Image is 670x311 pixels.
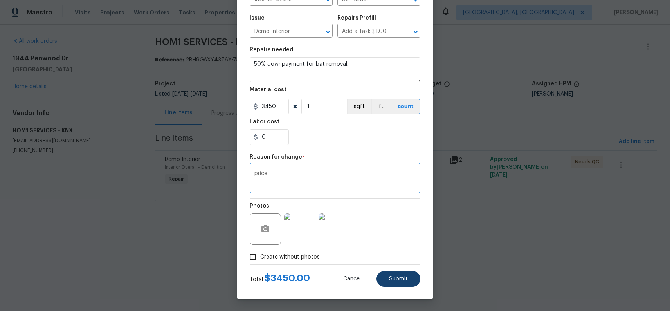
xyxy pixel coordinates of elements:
[331,271,373,287] button: Cancel
[254,171,416,187] textarea: price
[322,26,333,37] button: Open
[265,273,310,283] span: $ 3450.00
[343,276,361,282] span: Cancel
[391,99,420,114] button: count
[250,154,302,160] h5: Reason for change
[250,47,293,52] h5: Repairs needed
[250,274,310,284] div: Total
[250,203,269,209] h5: Photos
[250,119,279,125] h5: Labor cost
[371,99,391,114] button: ft
[347,99,371,114] button: sqft
[376,271,420,287] button: Submit
[250,57,420,82] textarea: 50% downpayment for bat removal.
[250,15,265,21] h5: Issue
[410,26,421,37] button: Open
[250,87,286,92] h5: Material cost
[337,15,376,21] h5: Repairs Prefill
[389,276,408,282] span: Submit
[260,253,320,261] span: Create without photos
